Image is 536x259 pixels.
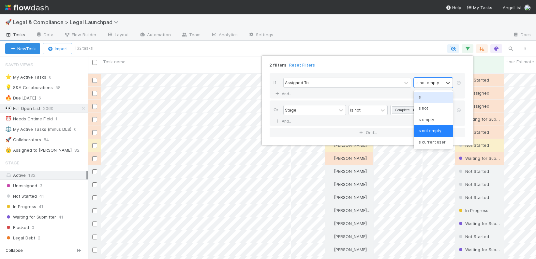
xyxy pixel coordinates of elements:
div: is empty [414,114,453,125]
div: is current user [414,137,453,148]
div: is not empty [414,125,453,136]
a: And.. [274,116,294,126]
div: is not [350,107,361,113]
a: Reset Filters [289,62,315,68]
div: is [414,92,453,103]
div: Or [274,105,283,116]
div: Assigned To [285,80,309,85]
div: is not empty [415,80,439,85]
button: Or if... [270,128,465,137]
div: is not [414,103,453,114]
a: And.. [274,89,294,99]
div: If [274,78,283,89]
span: 2 filters [269,62,287,68]
div: Stage [285,107,296,113]
div: Complete [393,107,410,114]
